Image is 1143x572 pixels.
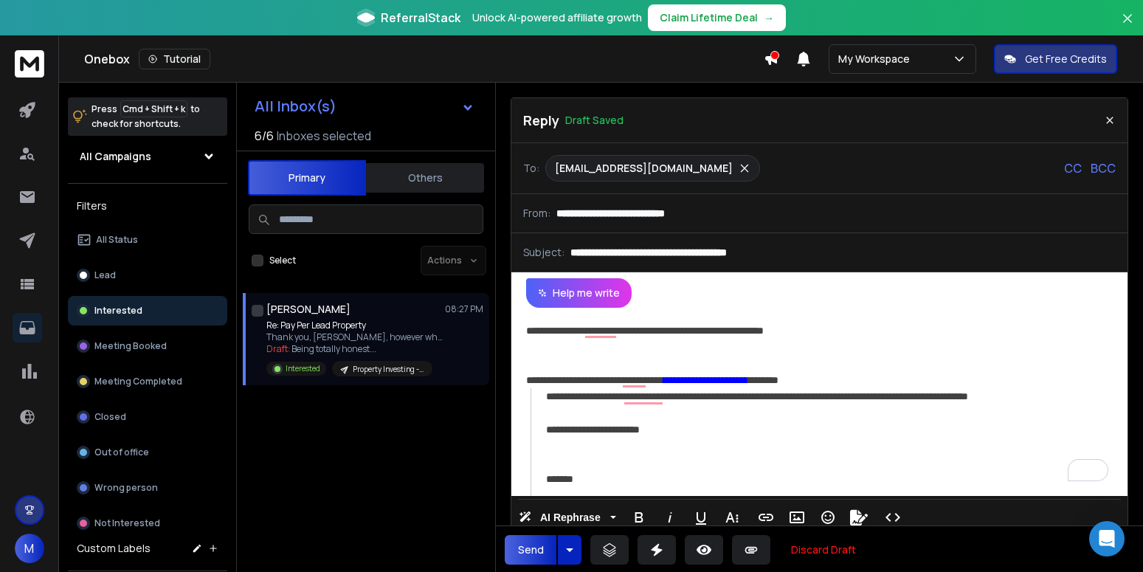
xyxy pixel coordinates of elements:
[648,4,786,31] button: Claim Lifetime Deal→
[353,364,424,375] p: Property Investing - Global
[286,363,320,374] p: Interested
[523,245,564,260] p: Subject:
[994,44,1117,74] button: Get Free Credits
[381,9,460,27] span: ReferralStack
[94,376,182,387] p: Meeting Completed
[139,49,210,69] button: Tutorial
[764,10,774,25] span: →
[68,296,227,325] button: Interested
[445,303,483,315] p: 08:27 PM
[845,503,873,532] button: Signature
[68,331,227,361] button: Meeting Booked
[1089,521,1125,557] div: Open Intercom Messenger
[1064,159,1082,177] p: CC
[291,342,376,355] span: Being totally honest ...
[68,509,227,538] button: Not Interested
[120,100,187,117] span: Cmd + Shift + k
[779,535,868,565] button: Discard Draft
[255,127,274,145] span: 6 / 6
[277,127,371,145] h3: Inboxes selected
[68,261,227,290] button: Lead
[523,110,559,131] p: Reply
[94,340,167,352] p: Meeting Booked
[94,517,160,529] p: Not Interested
[505,535,556,565] button: Send
[718,503,746,532] button: More Text
[68,402,227,432] button: Closed
[1091,159,1116,177] p: BCC
[94,482,158,494] p: Wrong person
[266,331,443,343] p: Thank you, [PERSON_NAME], however what
[266,302,351,317] h1: [PERSON_NAME]
[472,10,642,25] p: Unlock AI-powered affiliate growth
[1025,52,1107,66] p: Get Free Credits
[80,149,151,164] h1: All Campaigns
[84,49,764,69] div: Onebox
[1118,9,1137,44] button: Close banner
[15,534,44,563] button: M
[91,102,200,131] p: Press to check for shortcuts.
[243,92,486,121] button: All Inbox(s)
[266,320,443,331] p: Re: Pay Per Lead Property
[68,438,227,467] button: Out of office
[752,503,780,532] button: Insert Link (⌘K)
[68,225,227,255] button: All Status
[526,278,632,308] button: Help me write
[523,206,550,221] p: From:
[77,541,151,556] h3: Custom Labels
[537,511,604,524] span: AI Rephrase
[94,269,116,281] p: Lead
[366,162,484,194] button: Others
[814,503,842,532] button: Emoticons
[68,142,227,171] button: All Campaigns
[266,342,290,355] span: Draft:
[68,367,227,396] button: Meeting Completed
[68,196,227,216] h3: Filters
[248,160,366,196] button: Primary
[68,473,227,503] button: Wrong person
[656,503,684,532] button: Italic (⌘I)
[565,113,624,128] p: Draft Saved
[96,234,138,246] p: All Status
[783,503,811,532] button: Insert Image (⌘P)
[94,411,126,423] p: Closed
[523,161,539,176] p: To:
[625,503,653,532] button: Bold (⌘B)
[269,255,296,266] label: Select
[879,503,907,532] button: Code View
[555,161,733,176] p: [EMAIL_ADDRESS][DOMAIN_NAME]
[838,52,916,66] p: My Workspace
[511,308,1123,496] div: To enrich screen reader interactions, please activate Accessibility in Grammarly extension settings
[255,99,336,114] h1: All Inbox(s)
[94,447,149,458] p: Out of office
[687,503,715,532] button: Underline (⌘U)
[516,503,619,532] button: AI Rephrase
[94,305,142,317] p: Interested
